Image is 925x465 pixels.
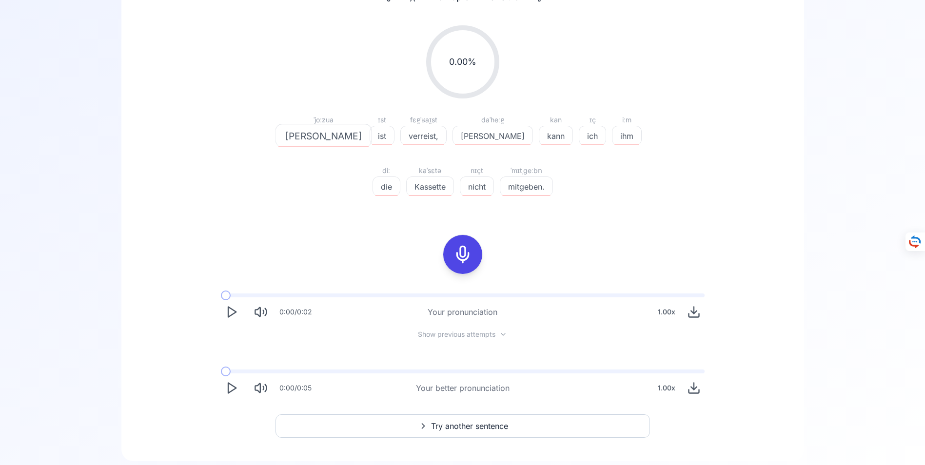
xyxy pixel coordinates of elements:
span: nicht [460,181,493,193]
button: Play [221,301,242,323]
div: daˈheːɐ̯ [453,114,533,126]
button: [PERSON_NAME] [283,126,364,145]
div: iːm [612,114,642,126]
button: Download audio [683,377,705,399]
span: die [373,181,400,193]
button: Play [221,377,242,399]
span: verreist, [401,130,446,142]
button: Download audio [683,301,705,323]
div: ɪç [579,114,606,126]
button: kann [539,126,573,145]
div: kan [539,114,573,126]
div: ɪst [370,114,394,126]
button: [PERSON_NAME] [453,126,533,145]
span: Try another sentence [431,420,508,432]
span: ist [370,130,394,142]
div: Your pronunciation [428,306,497,318]
span: kann [539,130,572,142]
span: [PERSON_NAME] [453,130,532,142]
span: 0.00 % [449,55,476,69]
div: Your better pronunciation [416,382,510,394]
button: ihm [612,126,642,145]
div: ˈjoːzua [283,114,364,126]
div: ˈmɪtˌɡeːbn̩ [500,165,553,176]
button: Try another sentence [276,414,650,438]
span: Kassette [407,181,453,193]
div: diː [373,165,400,176]
button: Mute [250,377,272,399]
span: ihm [612,130,641,142]
button: Kassette [406,176,454,196]
div: 0:00 / 0:02 [279,307,312,317]
button: verreist, [400,126,447,145]
div: 1.00 x [654,378,679,398]
div: 1.00 x [654,302,679,322]
span: ich [579,130,606,142]
div: 0:00 / 0:05 [279,383,312,393]
span: mitgeben. [500,181,552,193]
button: mitgeben. [500,176,553,196]
button: die [373,176,400,196]
button: ich [579,126,606,145]
div: fɛɐ̯ˈʁaɪ̯st [400,114,447,126]
button: Mute [250,301,272,323]
div: nɪçt [460,165,494,176]
div: kaˈsɛtə [406,165,454,176]
button: nicht [460,176,494,196]
button: ist [370,126,394,145]
span: Show previous attempts [418,329,495,339]
button: Show previous attempts [410,330,515,338]
span: [PERSON_NAME] [276,129,372,143]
